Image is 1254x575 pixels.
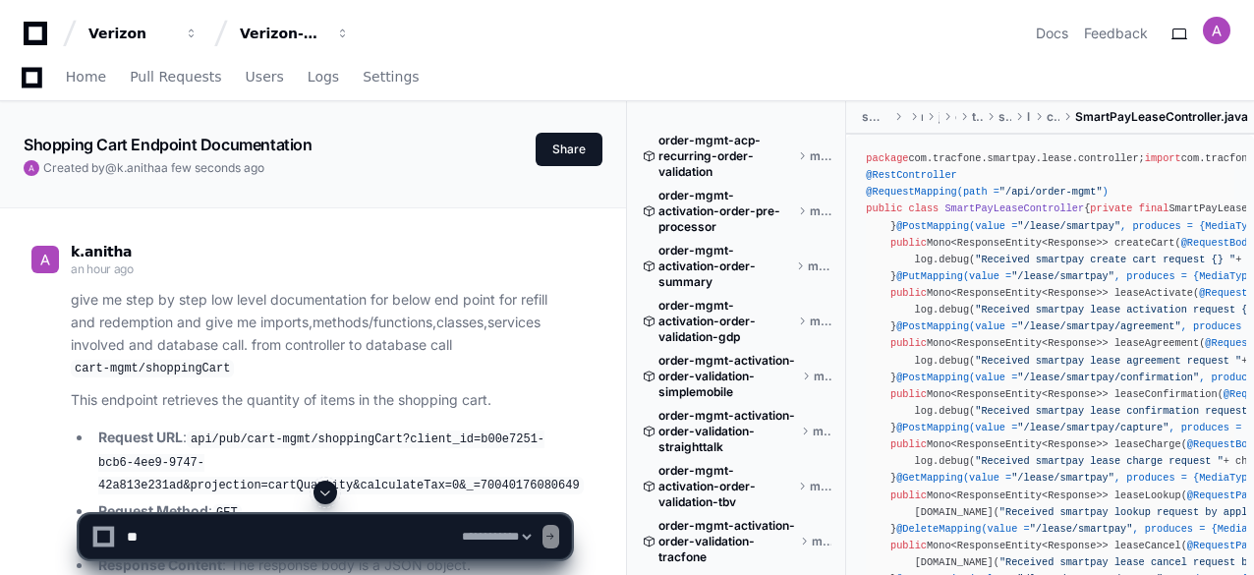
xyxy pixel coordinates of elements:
span: order-mgmt-activation-order-validation-gdp [658,298,794,345]
span: java [939,109,940,125]
span: smartpay-lease [862,109,890,125]
span: @ [105,160,117,175]
img: ACg8ocKGBNQ52QSK5jfzVjWMyfslDwz9pWz-hnaw9gZSdrKQv8TeKQ=s96-c [24,160,39,176]
span: "Received smartpay create cart request {} " [975,254,1235,265]
span: private [1090,202,1132,214]
span: public [866,202,902,214]
button: Share [536,133,602,166]
span: com [955,109,956,125]
span: k.anitha [117,160,161,175]
span: Home [66,71,106,83]
a: Home [66,55,106,100]
span: package [866,152,908,164]
code: cart-mgmt/shoppingCart [71,360,234,377]
span: "/lease/smartpay/agreement" [1017,320,1180,332]
span: "Received smartpay lease charge request " [975,455,1224,467]
span: SmartPayLeaseController [944,202,1084,214]
span: "/lease/smartpay" [1011,270,1114,282]
img: ACg8ocKGBNQ52QSK5jfzVjWMyfslDwz9pWz-hnaw9gZSdrKQv8TeKQ=s96-c [31,246,59,273]
iframe: Open customer support [1191,510,1244,563]
code: api/pub/cart-mgmt/shoppingCart?client_id=b00e7251-bcb6-4ee9-9747-42a813e231ad&projection=cartQuan... [98,431,584,494]
span: public [890,287,927,299]
span: order-mgmt-activation-order-validation-tbv [658,463,794,510]
span: "/api/order-mgmt" [999,186,1103,198]
span: controller [1047,109,1059,125]
span: "/lease/smartpay" [1011,472,1114,484]
span: order-mgmt-activation-order-validation-simplemobile [658,353,798,400]
span: Logs [308,71,339,83]
span: master [810,148,831,164]
span: public [890,388,927,400]
span: tracfone [972,109,983,125]
span: @RequestMapping(path = ) [866,186,1108,198]
span: class [908,202,939,214]
span: public [890,237,927,249]
span: a few seconds ago [161,160,264,175]
span: master [810,479,831,494]
strong: Request URL [98,429,183,445]
span: Users [246,71,284,83]
a: Docs [1036,24,1068,43]
span: import [1145,152,1181,164]
span: "/lease/smartpay/capture" [1017,422,1168,433]
p: give me step by step low level documentation for below end point for refill and redemption and gi... [71,289,571,379]
p: This endpoint retrieves the quantity of items in the shopping cart. [71,389,571,412]
span: @RequestBody [1181,237,1254,249]
span: "/lease/smartpay" [1017,220,1120,232]
div: Verizon-Clarify-Order-Management [240,24,324,43]
span: order-mgmt-activation-order-pre-processor [658,188,794,235]
div: Verizon [88,24,173,43]
span: "Received smartpay lease agreement request " [975,355,1241,367]
button: Feedback [1084,24,1148,43]
span: k.anitha [71,244,132,259]
a: Users [246,55,284,100]
app-text-character-animate: Shopping Cart Endpoint Documentation [24,135,313,154]
span: lease [1027,109,1031,125]
span: order-mgmt-activation-order-validation-straighttalk [658,408,797,455]
span: "/lease/smartpay/confirmation" [1017,372,1199,383]
img: ACg8ocKGBNQ52QSK5jfzVjWMyfslDwz9pWz-hnaw9gZSdrKQv8TeKQ=s96-c [1203,17,1230,44]
span: public [890,438,927,450]
span: master [814,369,832,384]
span: @RestController [866,169,956,181]
li: : [92,427,571,496]
button: Verizon [81,16,206,51]
a: Logs [308,55,339,100]
span: order-mgmt-activation-order-summary [658,243,792,290]
span: master [810,314,831,329]
span: final [1139,202,1169,214]
span: smartpay [998,109,1011,125]
span: SmartPayLeaseController.java [1075,109,1248,125]
button: Verizon-Clarify-Order-Management [232,16,358,51]
span: main [921,109,923,125]
span: order-mgmt-acp-recurring-order-validation [658,133,794,180]
span: Created by [43,160,264,176]
span: master [808,259,831,274]
span: public [890,337,927,349]
a: Settings [363,55,419,100]
span: master [813,424,831,439]
span: Pull Requests [130,71,221,83]
span: an hour ago [71,261,134,276]
a: Pull Requests [130,55,221,100]
span: Settings [363,71,419,83]
span: master [810,203,831,219]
